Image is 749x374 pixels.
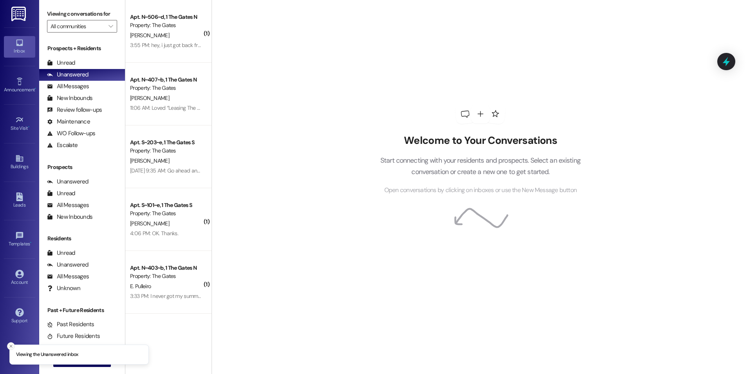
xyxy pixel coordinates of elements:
a: Support [4,306,35,327]
div: 4:06 PM: OK. Thanks. [130,230,178,237]
div: [DATE] 9:35 AM: Go ahead and sell it [130,167,213,174]
span: • [35,86,36,91]
div: Property: The Gates [130,84,203,92]
div: Prospects + Residents [39,44,125,53]
div: Residents [39,234,125,243]
div: Unread [47,189,75,198]
div: Past + Future Residents [39,306,125,314]
div: Property: The Gates [130,272,203,280]
div: 3:33 PM: I never got my summer roommate phone numbers, is that something I could get from you guys? [130,292,367,300]
a: Templates • [4,229,35,250]
button: Close toast [7,342,15,350]
a: Inbox [4,36,35,57]
div: WO Follow-ups [47,129,95,138]
a: Buildings [4,152,35,173]
div: Unread [47,249,75,257]
div: Maintenance [47,118,90,126]
div: Review follow-ups [47,106,102,114]
div: Property: The Gates [130,21,203,29]
div: Past Residents [47,320,94,329]
div: All Messages [47,201,89,209]
div: Unanswered [47,178,89,186]
p: Viewing the Unanswered inbox [16,351,78,358]
div: Apt. N~506~d, 1 The Gates N [130,13,203,21]
p: Start connecting with your residents and prospects. Select an existing conversation or create a n... [368,155,592,177]
div: Apt. N~407~b, 1 The Gates N [130,76,203,84]
img: ResiDesk Logo [11,7,27,21]
span: [PERSON_NAME] [130,157,169,164]
span: Open conversations by clicking on inboxes or use the New Message button [384,185,577,195]
span: [PERSON_NAME] [130,94,169,102]
input: All communities [51,20,105,33]
span: E. Pulleiro [130,283,151,290]
div: Unknown [47,284,80,292]
span: • [30,240,31,245]
div: Prospects [39,163,125,171]
div: Unanswered [47,261,89,269]
div: Unread [47,59,75,67]
div: All Messages [47,82,89,91]
div: Apt. N~403~b, 1 The Gates N [130,264,203,272]
div: Property: The Gates [130,147,203,155]
div: All Messages [47,272,89,281]
a: Site Visit • [4,113,35,134]
div: New Inbounds [47,94,92,102]
a: Leads [4,190,35,211]
div: Escalate [47,141,78,149]
div: Unanswered [47,71,89,79]
div: 11:06 AM: Loved “Leasing The Gates (The Gates): Our manager is still working on getting it taken ... [130,104,570,111]
div: Apt. S~101~e, 1 The Gates S [130,201,203,209]
label: Viewing conversations for [47,8,117,20]
span: [PERSON_NAME] [130,220,169,227]
div: New Inbounds [47,213,92,221]
div: Future Residents [47,332,100,340]
div: Apt. S~203~e, 1 The Gates S [130,138,203,147]
div: Property: The Gates [130,209,203,218]
a: Account [4,267,35,289]
span: • [28,124,29,130]
h2: Welcome to Your Conversations [368,134,592,147]
span: [PERSON_NAME] [130,32,169,39]
i:  [109,23,113,29]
